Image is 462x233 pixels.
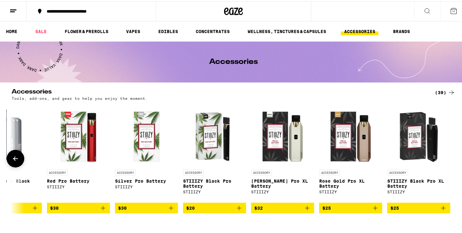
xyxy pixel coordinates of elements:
a: WELLNESS, TINCTURES & CAPSULES [245,26,329,34]
img: STIIIZY - STIIIZY Black Pro Battery [183,102,246,165]
a: BRANDS [390,26,413,34]
img: STIIIZY - Rose Gold Pro XL Battery [319,102,382,165]
p: ACCESSORY [387,168,408,174]
p: STIIIZY Black Pro XL Battery [387,177,450,187]
button: Add to bag [47,202,110,212]
a: FLOWER & PREROLLS [61,26,112,34]
a: SALE [32,26,50,34]
h2: Accessories [12,88,424,95]
div: STIIIZY [251,189,314,193]
a: VAPES [123,26,143,34]
a: Open page for Rose Gold Pro XL Battery from STIIIZY [319,102,382,202]
p: ACCESSORY [115,168,136,174]
a: Open page for Pearl White Pro XL Battery from STIIIZY [251,102,314,202]
button: Add to bag [183,202,246,212]
a: EDIBLES [155,26,181,34]
p: ACCESSORY [319,168,340,174]
span: $30 [50,204,59,209]
button: Add to bag [319,202,382,212]
a: Open page for Silver Pro Battery from STIIIZY [115,102,178,202]
p: Red Pro Battery [47,177,110,182]
p: ACCESSORY [47,168,68,174]
button: Add to bag [387,202,450,212]
span: $20 [186,204,195,209]
div: STIIIZY [47,184,110,188]
h1: Accessories [209,57,258,65]
button: Add to bag [115,202,178,212]
div: STIIIZY [387,189,450,193]
p: Rose Gold Pro XL Battery [319,177,382,187]
a: Open page for STIIIZY Black Pro Battery from STIIIZY [183,102,246,202]
div: STIIIZY [115,184,178,188]
a: ACCESSORIES [341,26,378,34]
button: Add to bag [251,202,314,212]
div: STIIIZY [319,189,382,193]
a: CONCENTRATES [193,26,233,34]
p: ACCESSORY [251,168,272,174]
span: Hi. Need any help? [4,4,45,9]
p: Tools, add-ons, and gear to help you enjoy the moment. [12,95,148,99]
a: Open page for STIIIZY Black Pro XL Battery from STIIIZY [387,102,450,202]
img: STIIIZY - STIIIZY Black Pro XL Battery [387,102,450,165]
p: Silver Pro Battery [115,177,178,182]
img: STIIIZY - Pearl White Pro XL Battery [251,102,314,165]
img: STIIIZY - Red Pro Battery [47,102,110,165]
p: [PERSON_NAME] Pro XL Battery [251,177,314,187]
span: $32 [254,204,263,209]
span: $25 [390,204,399,209]
div: STIIIZY [183,189,246,193]
span: $25 [322,204,331,209]
a: (39) [435,88,455,95]
a: HOME [3,26,20,34]
img: STIIIZY - Silver Pro Battery [115,102,178,165]
p: STIIIZY Black Pro Battery [183,177,246,187]
p: ACCESSORY [183,168,204,174]
span: $30 [118,204,127,209]
a: Open page for Red Pro Battery from STIIIZY [47,102,110,202]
